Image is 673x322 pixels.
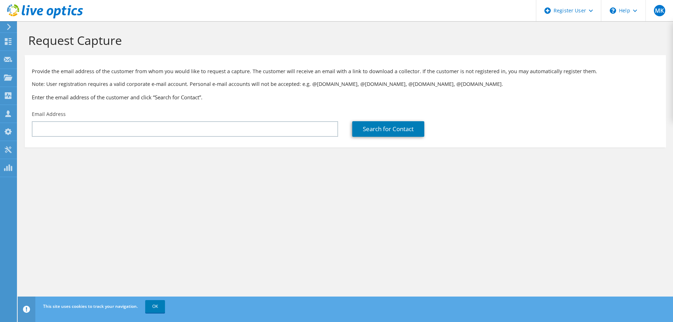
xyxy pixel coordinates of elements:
span: This site uses cookies to track your navigation. [43,303,138,309]
span: MK [654,5,665,16]
svg: \n [610,7,616,14]
h3: Enter the email address of the customer and click “Search for Contact”. [32,93,659,101]
p: Provide the email address of the customer from whom you would like to request a capture. The cust... [32,68,659,75]
a: Search for Contact [352,121,424,137]
label: Email Address [32,111,66,118]
a: OK [145,300,165,313]
h1: Request Capture [28,33,659,48]
p: Note: User registration requires a valid corporate e-mail account. Personal e-mail accounts will ... [32,80,659,88]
